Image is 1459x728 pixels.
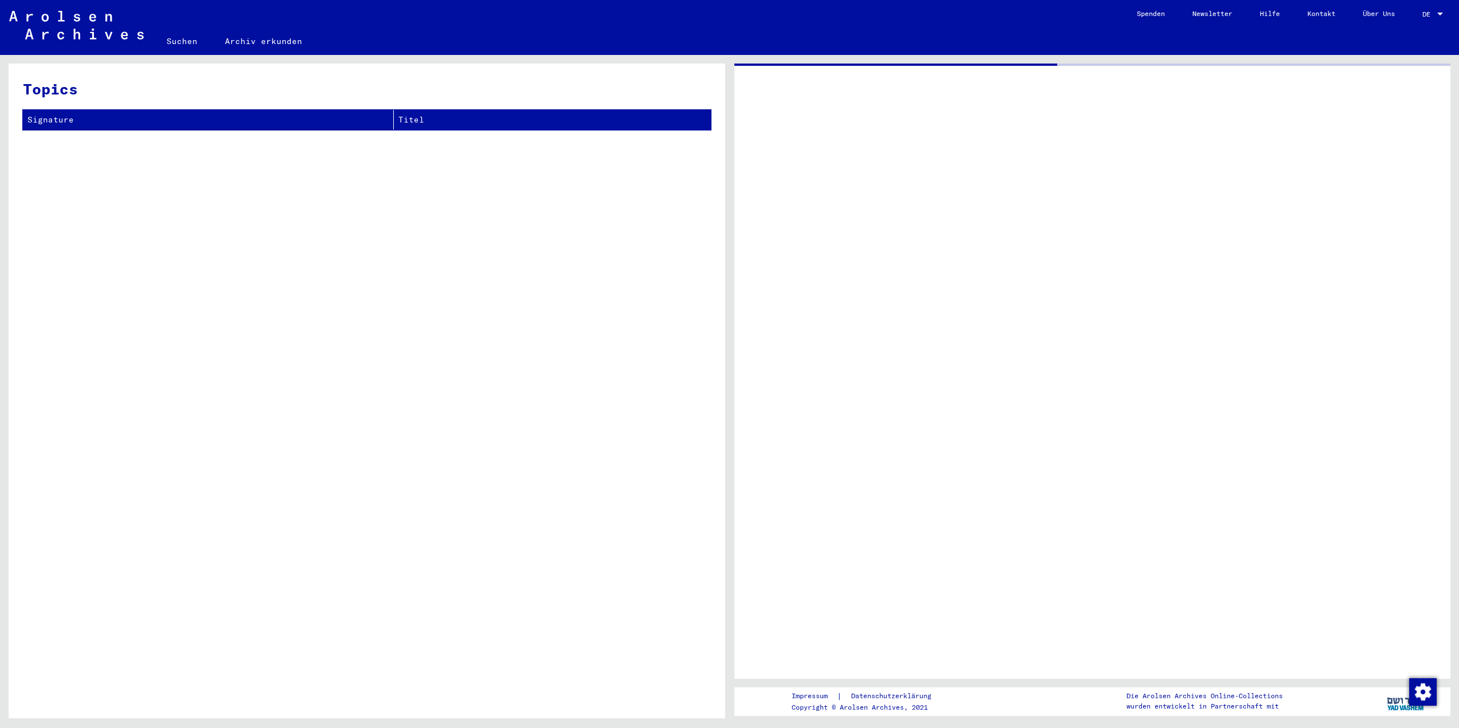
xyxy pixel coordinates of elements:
[153,27,211,55] a: Suchen
[842,690,945,702] a: Datenschutzerklärung
[9,11,144,39] img: Arolsen_neg.svg
[792,702,945,713] p: Copyright © Arolsen Archives, 2021
[211,27,316,55] a: Archiv erkunden
[792,690,837,702] a: Impressum
[1126,701,1283,711] p: wurden entwickelt in Partnerschaft mit
[1422,10,1435,18] span: DE
[23,78,710,100] h3: Topics
[1385,687,1428,715] img: yv_logo.png
[792,690,945,702] div: |
[394,110,711,130] th: Titel
[1126,691,1283,701] p: Die Arolsen Archives Online-Collections
[1409,678,1437,706] img: Zustimmung ändern
[23,110,394,130] th: Signature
